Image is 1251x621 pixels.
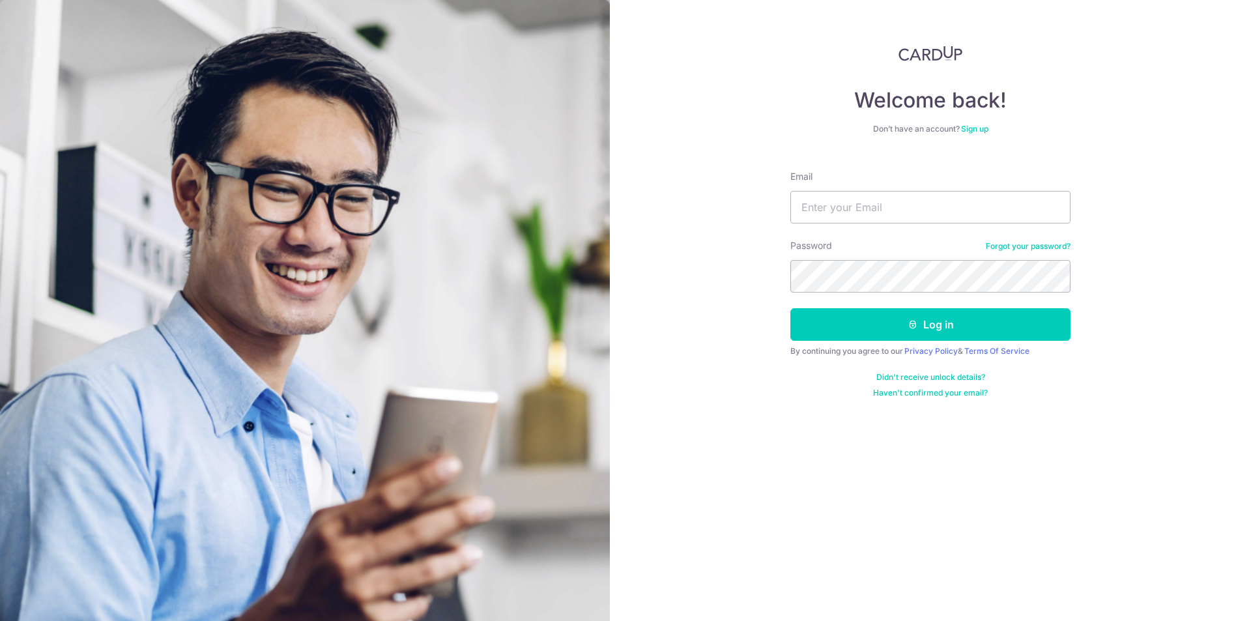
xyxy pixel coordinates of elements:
label: Password [790,239,832,252]
img: CardUp Logo [899,46,962,61]
a: Forgot your password? [986,241,1071,252]
a: Haven't confirmed your email? [873,388,988,398]
h4: Welcome back! [790,87,1071,113]
a: Didn't receive unlock details? [876,372,985,383]
a: Privacy Policy [904,346,958,356]
a: Sign up [961,124,988,134]
a: Terms Of Service [964,346,1029,356]
label: Email [790,170,812,183]
div: By continuing you agree to our & [790,346,1071,356]
input: Enter your Email [790,191,1071,224]
button: Log in [790,308,1071,341]
div: Don’t have an account? [790,124,1071,134]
